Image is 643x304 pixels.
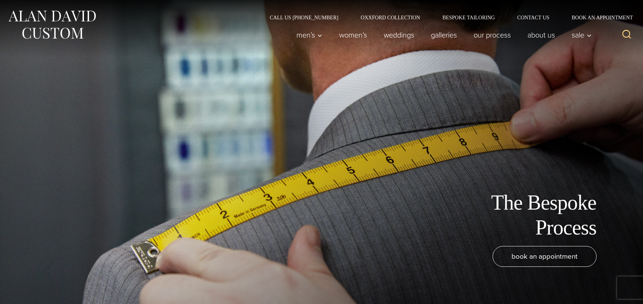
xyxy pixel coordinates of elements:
[572,31,592,39] span: Sale
[296,31,322,39] span: Men’s
[7,8,97,41] img: Alan David Custom
[519,28,564,42] a: About Us
[350,15,431,20] a: Oxxford Collection
[259,15,636,20] nav: Secondary Navigation
[493,246,597,267] a: book an appointment
[465,28,519,42] a: Our Process
[431,15,506,20] a: Bespoke Tailoring
[506,15,561,20] a: Contact Us
[512,251,578,262] span: book an appointment
[331,28,376,42] a: Women’s
[429,190,597,240] h1: The Bespoke Process
[423,28,465,42] a: Galleries
[288,28,596,42] nav: Primary Navigation
[561,15,636,20] a: Book an Appointment
[376,28,423,42] a: weddings
[259,15,350,20] a: Call Us [PHONE_NUMBER]
[618,26,636,44] button: View Search Form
